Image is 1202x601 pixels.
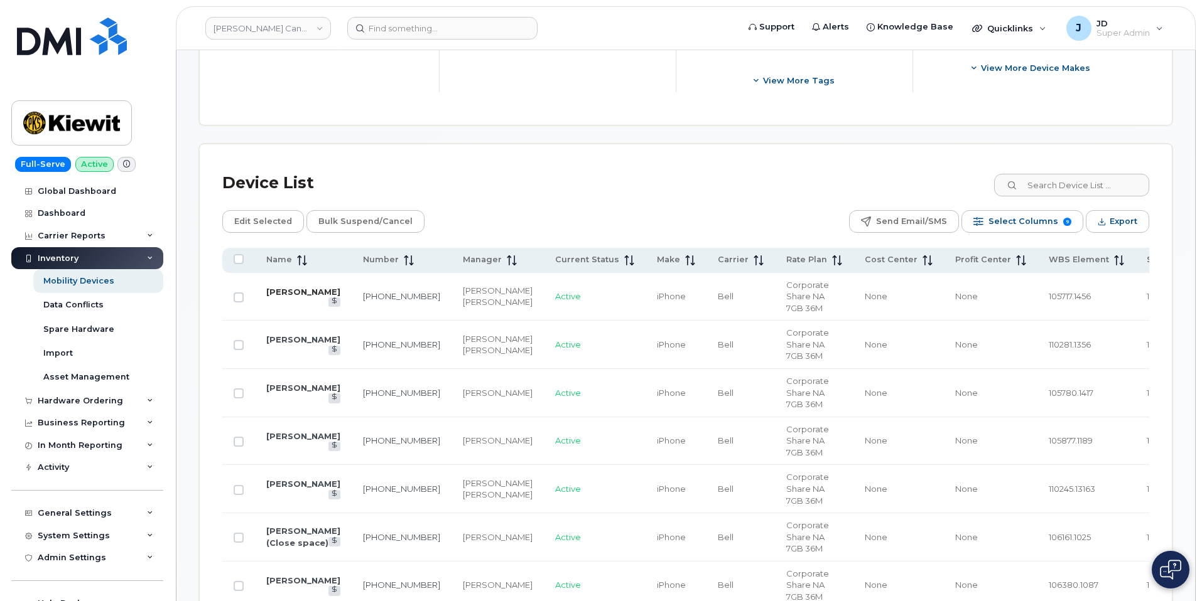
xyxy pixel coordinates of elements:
[955,339,978,349] span: None
[786,424,829,457] span: Corporate Share NA 7GB 36M
[363,291,440,301] a: [PHONE_NUMBER]
[740,14,803,40] a: Support
[1147,339,1176,349] span: 100.0%
[1147,484,1176,494] span: 100.0%
[1049,435,1093,445] span: 105877.1189
[363,388,440,398] a: [PHONE_NUMBER]
[266,479,340,489] a: [PERSON_NAME]
[1049,580,1098,590] span: 106380.1087
[328,297,340,307] a: View Last Bill
[328,346,340,355] a: View Last Bill
[657,388,686,398] span: iPhone
[657,484,686,494] span: iPhone
[306,210,425,233] button: Bulk Suspend/Cancel
[328,442,340,451] a: View Last Bill
[933,57,1129,80] button: View More Device Makes
[555,254,619,265] span: Current Status
[1147,291,1176,301] span: 100.0%
[347,17,538,40] input: Find something...
[876,212,947,231] span: Send Email/SMS
[555,339,581,349] span: Active
[328,586,340,595] a: View Last Bill
[696,70,892,92] button: View more tags
[877,21,953,33] span: Knowledge Base
[786,280,829,313] span: Corporate Share NA 7GB 36M
[858,14,962,40] a: Knowledge Base
[823,21,849,33] span: Alerts
[463,296,533,308] div: [PERSON_NAME]
[955,532,978,542] span: None
[1049,254,1109,265] span: WBS Element
[865,532,887,542] span: None
[865,388,887,398] span: None
[1096,28,1150,38] span: Super Admin
[1096,18,1150,28] span: JD
[555,291,581,301] span: Active
[657,291,686,301] span: iPhone
[205,17,331,40] a: Kiewit Canada Inc
[555,484,581,494] span: Active
[463,254,502,265] span: Manager
[786,254,827,265] span: Rate Plan
[1049,532,1091,542] span: 106161.1025
[718,339,734,349] span: Bell
[961,210,1083,233] button: Select Columns 9
[718,532,734,542] span: Bell
[1160,560,1181,580] img: Open chat
[463,531,533,543] div: [PERSON_NAME]
[1110,212,1137,231] span: Export
[865,435,887,445] span: None
[222,210,304,233] button: Edit Selected
[363,484,440,494] a: [PHONE_NUMBER]
[718,388,734,398] span: Bell
[318,212,413,231] span: Bulk Suspend/Cancel
[865,484,887,494] span: None
[955,388,978,398] span: None
[657,254,680,265] span: Make
[266,334,340,344] a: [PERSON_NAME]
[463,285,533,297] div: [PERSON_NAME]
[718,580,734,590] span: Bell
[463,489,533,501] div: [PERSON_NAME]
[849,210,959,233] button: Send Email/SMS
[988,212,1058,231] span: Select Columns
[1086,210,1149,233] button: Export
[718,435,734,445] span: Bell
[463,387,533,399] div: [PERSON_NAME]
[1049,388,1093,398] span: 105780.1417
[1147,435,1176,445] span: 100.0%
[1076,21,1081,36] span: J
[759,21,794,33] span: Support
[555,435,581,445] span: Active
[994,174,1149,196] input: Search Device List ...
[463,579,533,591] div: [PERSON_NAME]
[555,388,581,398] span: Active
[328,537,340,546] a: View Last Bill
[1049,484,1095,494] span: 110245.13163
[1147,532,1176,542] span: 100.0%
[763,75,835,87] span: View more tags
[463,477,533,489] div: [PERSON_NAME]
[266,575,340,585] a: [PERSON_NAME]
[803,14,858,40] a: Alerts
[266,526,340,548] a: [PERSON_NAME] (Close space)
[363,580,440,590] a: [PHONE_NUMBER]
[955,580,978,590] span: None
[786,376,829,409] span: Corporate Share NA 7GB 36M
[363,532,440,542] a: [PHONE_NUMBER]
[363,339,440,349] a: [PHONE_NUMBER]
[657,435,686,445] span: iPhone
[955,484,978,494] span: None
[328,393,340,403] a: View Last Bill
[266,431,340,441] a: [PERSON_NAME]
[234,212,292,231] span: Edit Selected
[955,435,978,445] span: None
[987,23,1033,33] span: Quicklinks
[1147,388,1176,398] span: 100.0%
[955,291,978,301] span: None
[266,287,340,297] a: [PERSON_NAME]
[657,580,686,590] span: iPhone
[865,580,887,590] span: None
[1049,291,1091,301] span: 105717.1456
[786,520,829,553] span: Corporate Share NA 7GB 36M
